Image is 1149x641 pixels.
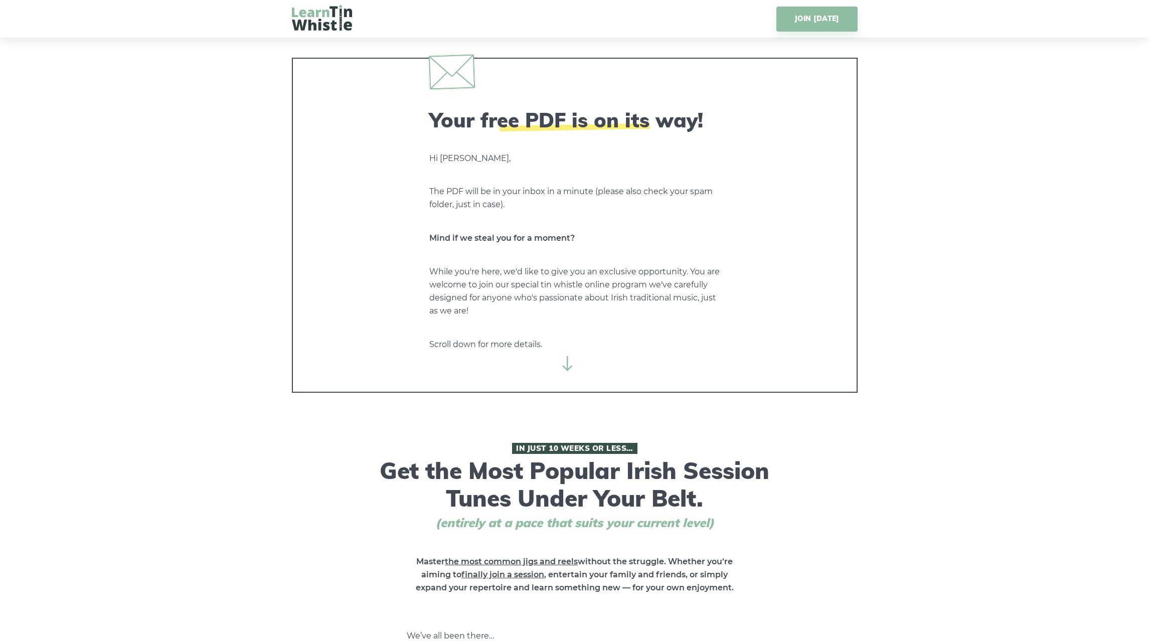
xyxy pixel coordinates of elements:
[428,54,474,89] img: envelope.svg
[461,570,544,579] span: finally join a session
[417,516,733,530] span: (entirely at a pace that suits your current level)
[429,233,575,243] strong: Mind if we steal you for a moment?
[416,557,734,592] strong: Master without the struggle. Whether you’re aiming to , entertain your family and friends, or sim...
[377,443,773,530] h1: Get the Most Popular Irish Session Tunes Under Your Belt.
[429,338,720,351] p: Scroll down for more details.
[429,152,720,165] p: Hi [PERSON_NAME],
[512,443,637,454] span: In Just 10 Weeks or Less…
[292,5,352,31] img: LearnTinWhistle.com
[429,185,720,211] p: The PDF will be in your inbox in a minute (please also check your spam folder, just in case).
[429,108,720,132] h2: Your free PDF is on its way!
[776,7,857,32] a: JOIN [DATE]
[429,265,720,317] p: While you're here, we'd like to give you an exclusive opportunity. You are welcome to join our sp...
[445,557,578,566] span: the most common jigs and reels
